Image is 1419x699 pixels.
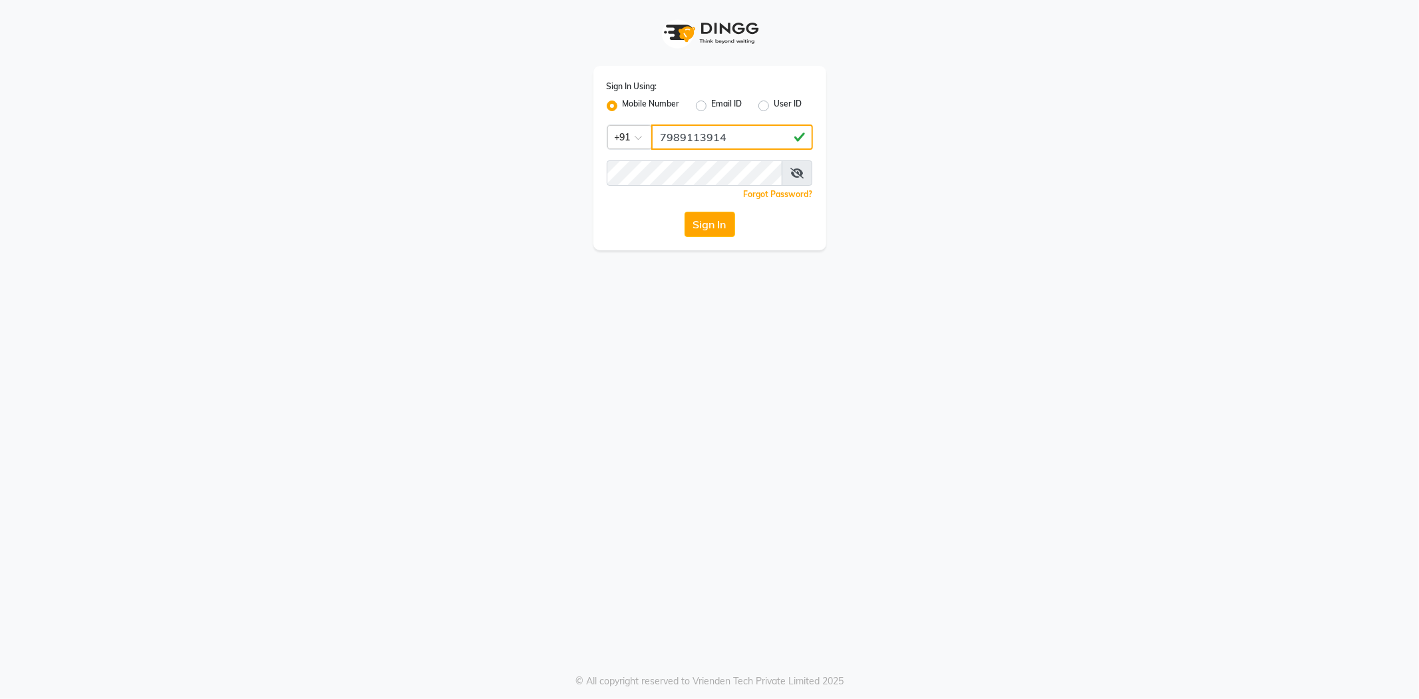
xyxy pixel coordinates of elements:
a: Forgot Password? [744,189,813,199]
img: logo1.svg [657,13,763,53]
label: Email ID [712,98,742,114]
button: Sign In [685,212,735,237]
label: User ID [774,98,802,114]
label: Mobile Number [623,98,680,114]
input: Username [607,160,783,186]
label: Sign In Using: [607,81,657,93]
input: Username [651,124,813,150]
